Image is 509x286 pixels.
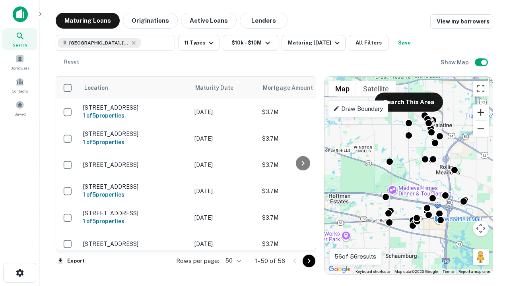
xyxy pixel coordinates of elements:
[69,39,129,46] span: [GEOGRAPHIC_DATA], [GEOGRAPHIC_DATA]
[194,134,254,143] p: [DATE]
[394,269,438,274] span: Map data ©2025 Google
[473,104,489,120] button: Zoom in
[83,130,187,137] p: [STREET_ADDRESS]
[262,160,342,169] p: $3.7M
[443,269,454,274] a: Terms (opens in new tab)
[263,83,323,93] span: Mortgage Amount
[240,13,288,29] button: Lenders
[392,35,417,51] button: Save your search to get updates of matches that match your search criteria.
[194,160,254,169] p: [DATE]
[176,256,219,266] p: Rows per page:
[83,161,187,168] p: [STREET_ADDRESS]
[473,121,489,137] button: Zoom out
[83,104,187,111] p: [STREET_ADDRESS]
[262,108,342,116] p: $3.7M
[2,51,37,73] a: Borrowers
[262,134,342,143] p: $3.7M
[288,38,342,48] div: Maturing [DATE]
[282,35,346,51] button: Maturing [DATE]
[255,256,285,266] p: 1–50 of 56
[12,88,28,94] span: Contacts
[2,74,37,96] a: Contacts
[59,54,84,70] button: Reset
[356,269,390,274] button: Keyboard shortcuts
[441,58,470,67] h6: Show Map
[2,97,37,119] a: Saved
[13,6,28,22] img: capitalize-icon.png
[83,210,187,217] p: [STREET_ADDRESS]
[181,13,237,29] button: Active Loans
[258,77,346,99] th: Mortgage Amount
[430,14,493,29] a: View my borrowers
[349,35,389,51] button: All Filters
[123,13,178,29] button: Originations
[83,190,187,199] h6: 1 of 5 properties
[194,108,254,116] p: [DATE]
[79,77,190,99] th: Location
[13,42,27,48] span: Search
[473,81,489,97] button: Toggle fullscreen view
[84,83,108,93] span: Location
[262,213,342,222] p: $3.7M
[83,217,187,226] h6: 1 of 5 properties
[326,264,353,274] a: Open this area in Google Maps (opens a new window)
[469,197,509,235] iframe: Chat Widget
[375,93,443,112] button: Search This Area
[10,65,29,71] span: Borrowers
[194,213,254,222] p: [DATE]
[2,28,37,50] a: Search
[223,35,278,51] button: $10k - $10M
[458,269,490,274] a: Report a map error
[83,138,187,147] h6: 1 of 5 properties
[262,187,342,195] p: $3.7M
[190,77,258,99] th: Maturity Date
[194,240,254,248] p: [DATE]
[262,240,342,248] p: $3.7M
[328,81,356,97] button: Show street map
[83,111,187,120] h6: 1 of 5 properties
[14,111,26,117] span: Saved
[303,255,315,267] button: Go to next page
[333,104,383,114] p: Draw Boundary
[356,81,396,97] button: Show satellite imagery
[178,35,220,51] button: 11 Types
[334,252,376,261] p: 56 of 56 results
[324,77,493,274] div: 0 0
[195,83,244,93] span: Maturity Date
[194,187,254,195] p: [DATE]
[56,13,120,29] button: Maturing Loans
[222,255,242,267] div: 50
[56,255,87,267] button: Export
[326,264,353,274] img: Google
[473,249,489,265] button: Drag Pegman onto the map to open Street View
[83,240,187,247] p: [STREET_ADDRESS]
[83,183,187,190] p: [STREET_ADDRESS]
